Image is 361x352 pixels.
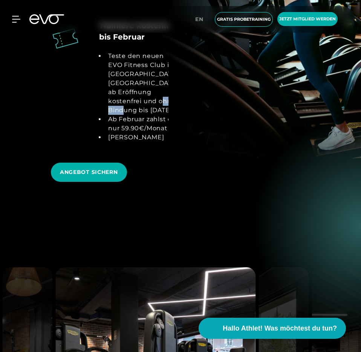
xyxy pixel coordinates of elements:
span: Hallo Athlet! Was möchtest du tun? [223,323,337,334]
li: Ab Februar zahlst du nur 59.90€/Monat [105,115,178,133]
a: en [195,15,208,24]
span: Jetzt Mitglied werden [279,16,336,22]
li: Teste den neuen EVO Fitness Club in [GEOGRAPHIC_DATA] [GEOGRAPHIC_DATA] ab Eröffnung kostenfrei u... [105,52,178,115]
button: Hallo Athlet! Was möchtest du tun? [199,318,346,339]
span: ANGEBOT SICHERN [60,168,118,176]
a: ANGEBOT SICHERN [51,157,130,187]
a: Gratis Probetraining [213,12,275,27]
a: Jetzt Mitglied werden [275,12,340,27]
li: [PERSON_NAME] [105,133,178,142]
span: Gratis Probetraining [217,16,271,23]
span: en [195,16,203,23]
